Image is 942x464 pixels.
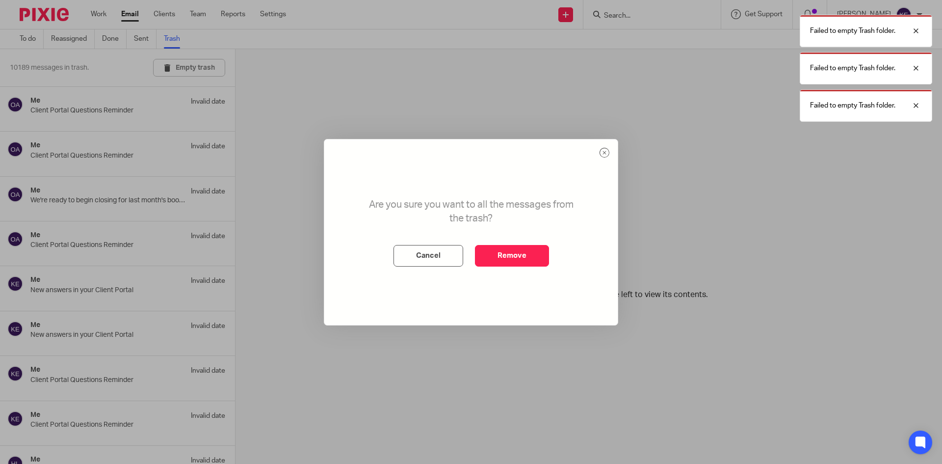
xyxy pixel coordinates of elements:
[393,245,463,267] button: Cancel
[810,63,895,73] p: Failed to empty Trash folder.
[810,101,895,110] p: Failed to empty Trash folder.
[366,198,576,225] p: Are you sure you want to all the messages from the trash?
[810,26,895,36] p: Failed to empty Trash folder.
[475,245,549,267] button: Remove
